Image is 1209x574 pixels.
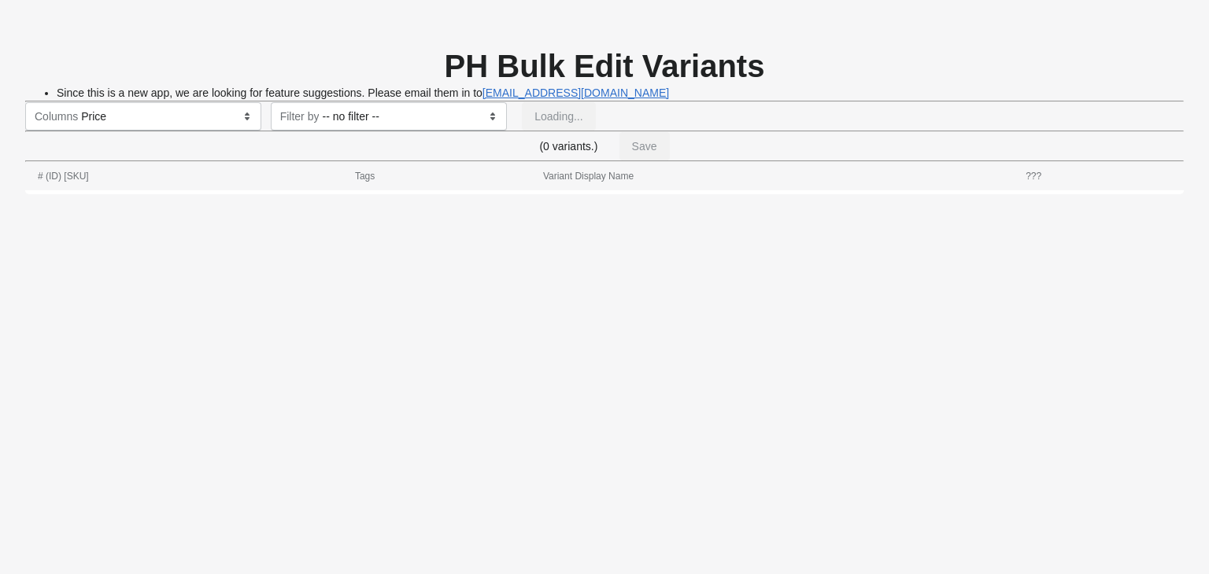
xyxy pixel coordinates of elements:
th: # (ID) [SKU] [25,162,342,190]
div: (0 variants. ) [25,131,1184,162]
th: Tags [342,162,531,190]
th: Variant Display Name [531,162,1013,190]
h1: PH Bulk Edit Variants [25,47,1184,85]
a: [EMAIL_ADDRESS][DOMAIN_NAME] [482,86,669,99]
li: Since this is a new app, we are looking for feature suggestions. Please email them in to [57,85,1184,101]
th: ??? [1013,162,1184,190]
